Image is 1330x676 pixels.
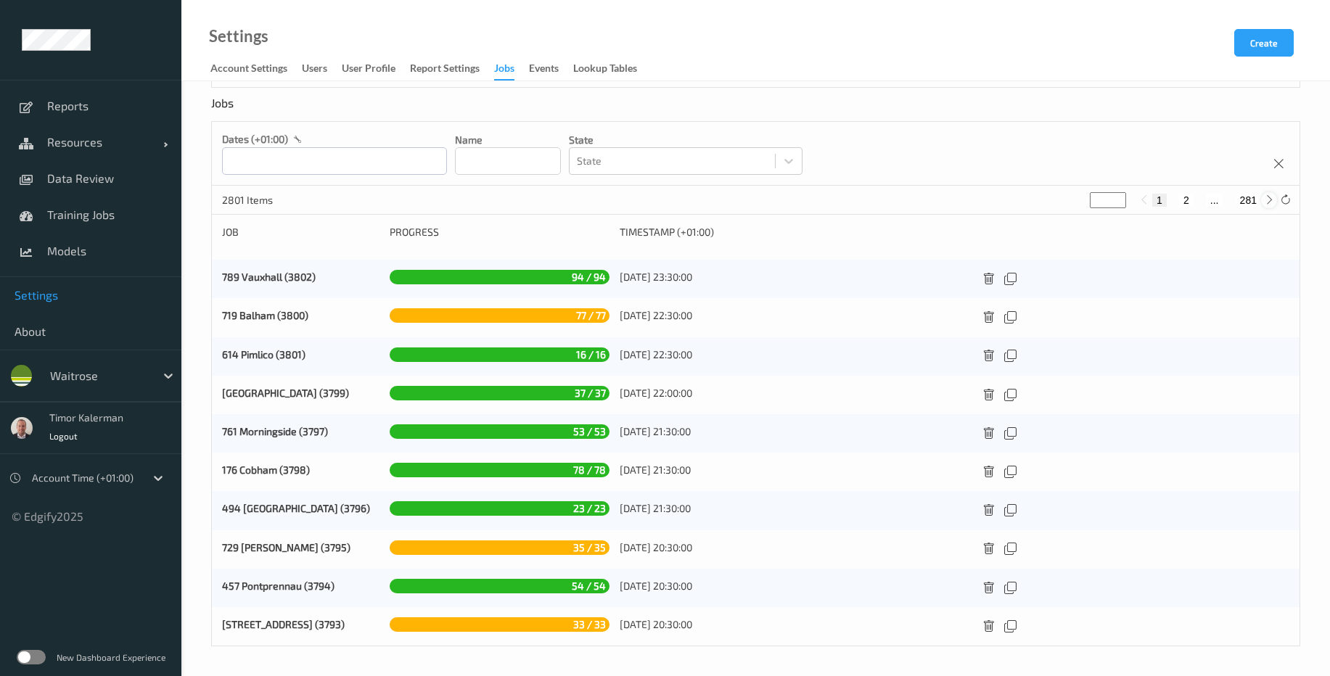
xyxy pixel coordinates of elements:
div: Jobs [494,61,514,81]
div: Lookup Tables [573,61,637,79]
a: 719 Balham (3800) [222,309,308,321]
div: events [529,61,559,79]
div: [DATE] 21:30:00 [620,501,965,516]
div: [DATE] 20:30:00 [620,579,965,593]
div: [DATE] 20:30:00 [620,617,965,632]
button: Create [1234,29,1294,57]
a: [STREET_ADDRESS] (3793) [222,618,345,630]
span: 23 / 23 [570,498,609,518]
div: users [302,61,327,79]
a: 789 Vauxhall (3802) [222,271,316,283]
span: 16 / 16 [572,345,609,364]
span: 53 / 53 [570,421,609,441]
div: User Profile [342,61,395,79]
a: User Profile [342,59,410,79]
a: 729 [PERSON_NAME] (3795) [222,541,350,553]
div: [DATE] 23:30:00 [620,270,965,284]
div: [DATE] 22:00:00 [620,386,965,400]
p: Name [455,133,561,147]
div: Account Settings [210,61,287,79]
button: ... [1206,194,1223,207]
a: Lookup Tables [573,59,652,79]
a: Jobs [494,59,529,81]
p: 2801 Items [222,193,331,207]
a: Account Settings [210,59,302,79]
a: Report Settings [410,59,494,79]
button: 2 [1179,194,1194,207]
span: 33 / 33 [570,614,609,634]
a: 761 Morningside (3797) [222,425,328,437]
a: [GEOGRAPHIC_DATA] (3799) [222,387,349,399]
a: 614 Pimlico (3801) [222,348,305,360]
div: [DATE] 22:30:00 [620,347,965,362]
a: 176 Cobham (3798) [222,463,310,476]
a: users [302,59,342,79]
div: Job [222,225,379,239]
div: [DATE] 21:30:00 [620,424,965,439]
div: [DATE] 22:30:00 [620,308,965,323]
div: Jobs [211,96,237,121]
span: 94 / 94 [568,267,609,287]
div: [DATE] 20:30:00 [620,540,965,555]
div: Report Settings [410,61,480,79]
p: dates (+01:00) [222,132,288,147]
p: State [569,133,802,147]
a: events [529,59,573,79]
div: Progress [390,225,609,239]
a: 457 Pontprennau (3794) [222,580,334,592]
span: 35 / 35 [570,537,609,557]
button: 281 [1236,194,1261,207]
a: 494 [GEOGRAPHIC_DATA] (3796) [222,502,370,514]
span: 77 / 77 [572,305,609,325]
button: 1 [1152,194,1167,207]
span: 37 / 37 [571,383,609,403]
a: Settings [209,29,268,44]
span: 54 / 54 [568,576,609,595]
span: 78 / 78 [570,460,609,479]
div: [DATE] 21:30:00 [620,463,965,477]
div: Timestamp (+01:00) [620,225,965,239]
